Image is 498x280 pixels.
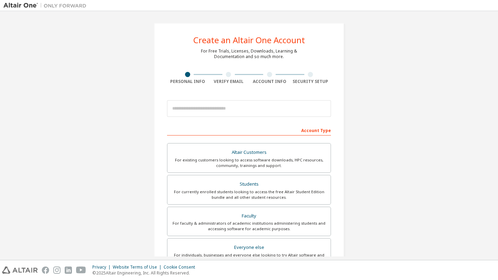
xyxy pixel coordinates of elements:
[42,267,49,274] img: facebook.svg
[172,252,326,263] div: For individuals, businesses and everyone else looking to try Altair software and explore our prod...
[164,264,199,270] div: Cookie Consent
[65,267,72,274] img: linkedin.svg
[92,270,199,276] p: © 2025 Altair Engineering, Inc. All Rights Reserved.
[172,179,326,189] div: Students
[172,221,326,232] div: For faculty & administrators of academic institutions administering students and accessing softwa...
[172,211,326,221] div: Faculty
[3,2,90,9] img: Altair One
[172,243,326,252] div: Everyone else
[172,157,326,168] div: For existing customers looking to access software downloads, HPC resources, community, trainings ...
[53,267,61,274] img: instagram.svg
[201,48,297,59] div: For Free Trials, Licenses, Downloads, Learning & Documentation and so much more.
[208,79,249,84] div: Verify Email
[76,267,86,274] img: youtube.svg
[2,267,38,274] img: altair_logo.svg
[113,264,164,270] div: Website Terms of Use
[172,189,326,200] div: For currently enrolled students looking to access the free Altair Student Edition bundle and all ...
[167,79,208,84] div: Personal Info
[249,79,290,84] div: Account Info
[172,148,326,157] div: Altair Customers
[167,124,331,136] div: Account Type
[193,36,305,44] div: Create an Altair One Account
[290,79,331,84] div: Security Setup
[92,264,113,270] div: Privacy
